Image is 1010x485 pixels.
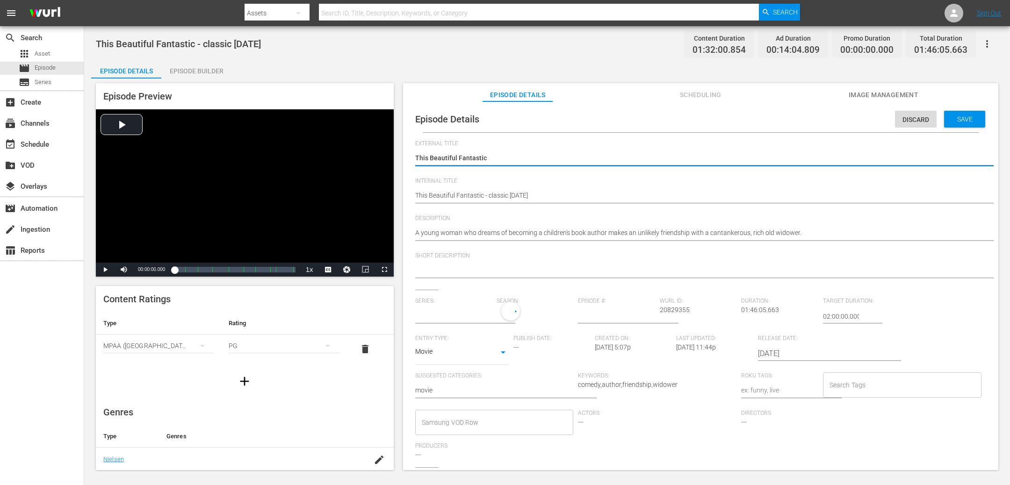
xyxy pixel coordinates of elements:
span: 01:32:00.854 [693,45,746,56]
span: Search [5,32,16,43]
th: Rating [221,312,346,335]
span: 01:46:05.663 [914,45,967,56]
span: Description [415,215,981,222]
span: Genres [103,407,133,418]
span: This Beautiful Fantastic - classic [DATE] [96,38,261,50]
span: --- [415,451,421,458]
span: 00:00:00.000 [840,45,894,56]
span: Asset [35,49,50,58]
textarea: This Beautiful Fantastic [415,153,981,164]
div: Episode Details [91,60,161,82]
span: Wurl ID: [660,298,736,305]
span: Series [19,77,30,88]
button: Play [96,263,115,277]
span: 00:14:04.809 [766,45,820,56]
button: Discard [895,111,937,128]
span: Automation [5,203,16,214]
button: Picture-in-Picture [356,263,375,277]
span: Episode [19,63,30,74]
span: Actors [578,410,736,417]
span: Save [950,115,980,123]
textarea: movie [415,385,574,397]
span: Short Description [415,252,981,260]
span: Last Updated: [676,335,753,342]
button: Episode Builder [161,60,231,78]
span: [DATE] 11:44p [676,343,716,351]
span: Episode Details [415,114,479,125]
div: Movie [415,346,509,360]
span: Directors [741,410,900,417]
th: Genres [159,425,362,448]
span: Scheduling [665,89,736,101]
textarea: A young woman who dreams of becoming a children's book author makes an unlikely friendship with a... [415,228,981,239]
div: Episode Builder [161,60,231,82]
span: Channels [5,118,16,129]
textarea: This Beautiful Fantastic - classic [DATE] [415,191,981,202]
span: Created On: [595,335,671,342]
span: Content Ratings [103,293,171,305]
span: Image Management [848,89,918,101]
span: VOD [5,160,16,171]
span: Series: [415,298,492,305]
span: Internal Title [415,178,981,185]
span: Roku Tags: [741,372,818,380]
span: Reports [5,245,16,256]
button: Fullscreen [375,263,394,277]
a: Nielsen [103,456,124,463]
th: Type [96,425,159,448]
span: 00:00:00.000 [138,267,165,272]
div: MPAA ([GEOGRAPHIC_DATA] (the)) [103,333,214,359]
span: Schedule [5,139,16,150]
span: menu [6,7,17,19]
span: Discard [895,116,937,123]
img: ans4CAIJ8jUAAAAAAAAAAAAAAAAAAAAAAAAgQb4GAAAAAAAAAAAAAAAAAAAAAAAAJMjXAAAAAAAAAAAAAAAAAAAAAAAAgAT5G... [22,2,67,24]
div: Total Duration [914,32,967,45]
span: Duration: [741,298,818,305]
span: Overlays [5,181,16,192]
span: Suggested Categories: [415,372,574,380]
button: Save [944,111,985,128]
button: Episode Details [91,60,161,78]
span: Episode #: [578,298,655,305]
span: [DATE] 5:07p [595,343,631,351]
span: Target Duration: [823,298,900,305]
div: Video Player [96,109,394,277]
button: delete [354,338,376,360]
span: Asset [19,48,30,59]
div: Promo Duration [840,32,894,45]
button: Jump To Time [338,263,356,277]
span: Producers [415,442,574,450]
span: Series [35,78,51,87]
span: Search [773,4,798,21]
span: Keywords: [578,372,736,380]
th: Type [96,312,221,335]
div: Progress Bar [174,267,295,272]
button: Mute [115,263,133,277]
span: comedy,author,friendship,widower [578,381,678,388]
span: Create [5,97,16,108]
span: Episode [35,63,56,72]
span: External Title [415,140,981,148]
span: 20829355 [660,306,690,314]
span: delete [360,343,371,355]
button: Captions [319,263,338,277]
span: Season: [497,298,573,305]
span: Ingestion [5,224,16,235]
table: simple table [96,312,394,364]
a: Sign Out [977,9,1001,17]
button: Playback Rate [300,263,319,277]
span: 01:46:05.663 [741,306,779,314]
span: --- [741,418,747,426]
button: Search [759,4,800,21]
span: Release Date: [758,335,878,342]
span: Episode Preview [103,91,172,102]
div: Ad Duration [766,32,820,45]
span: --- [578,418,584,426]
span: --- [513,343,519,351]
span: Episode Details [483,89,553,101]
span: Entry Type: [415,335,509,342]
div: PG [229,333,339,359]
span: Publish Date: [513,335,590,342]
div: Content Duration [693,32,746,45]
